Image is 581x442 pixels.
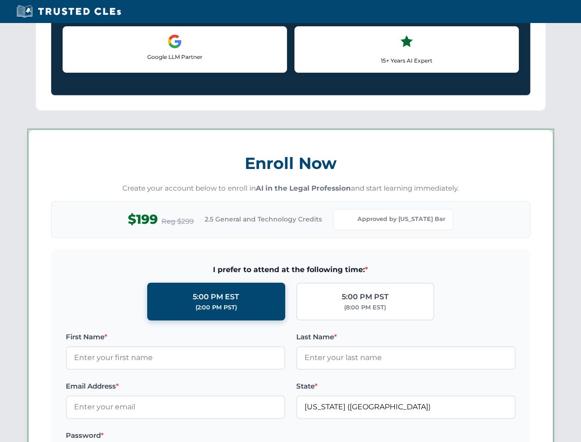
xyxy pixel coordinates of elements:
[302,56,511,65] p: 15+ Years AI Expert
[66,264,516,276] span: I prefer to attend at the following time:
[70,52,279,61] p: Google LLM Partner
[344,303,386,312] div: (8:00 PM EST)
[128,209,158,230] span: $199
[167,34,182,49] img: Google
[66,430,285,441] label: Password
[357,215,445,224] span: Approved by [US_STATE] Bar
[66,331,285,343] label: First Name
[296,346,516,369] input: Enter your last name
[196,303,237,312] div: (2:00 PM PST)
[296,381,516,392] label: State
[256,184,351,192] strong: AI in the Legal Profession
[14,5,124,18] img: Trusted CLEs
[342,291,389,303] div: 5:00 PM PST
[161,216,194,227] span: Reg $299
[193,291,239,303] div: 5:00 PM EST
[51,149,530,178] h3: Enroll Now
[296,331,516,343] label: Last Name
[66,381,285,392] label: Email Address
[51,183,530,194] p: Create your account below to enroll in and start learning immediately.
[296,395,516,419] input: Florida (FL)
[341,213,354,226] img: Florida Bar
[205,214,322,224] span: 2.5 General and Technology Credits
[66,346,285,369] input: Enter your first name
[66,395,285,419] input: Enter your email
